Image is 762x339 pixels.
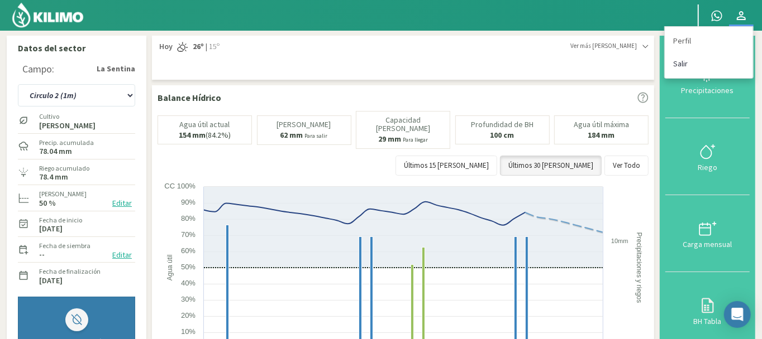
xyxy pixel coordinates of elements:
[109,249,135,261] button: Editar
[181,263,196,271] text: 50%
[378,134,401,144] b: 29 mm
[277,120,331,129] p: [PERSON_NAME]
[669,163,746,171] div: Riego
[181,198,196,206] text: 90%
[490,130,515,140] b: 100 cm
[181,311,196,319] text: 20%
[305,132,328,139] small: Para salir
[665,52,753,75] a: Salir
[39,225,63,233] label: [DATE]
[180,120,230,129] p: Agua útil actual
[39,277,63,284] label: [DATE]
[39,267,101,277] label: Fecha de finalización
[206,41,207,52] span: |
[164,182,196,190] text: CC 100%
[635,233,643,303] text: Precipitaciones y riegos
[39,189,87,199] label: [PERSON_NAME]
[665,118,750,195] button: Riego
[181,279,196,287] text: 40%
[665,30,753,52] a: Perfil
[669,240,746,248] div: Carga mensual
[471,120,534,129] p: Profundidad de BH
[158,41,173,52] span: Hoy
[39,163,89,173] label: Riego acumulado
[724,301,751,328] div: Open Intercom Messenger
[181,214,196,222] text: 80%
[39,138,94,148] label: Precip. acumulada
[669,317,746,325] div: BH Tabla
[158,91,221,104] p: Balance Hídrico
[181,327,196,336] text: 10%
[181,230,196,239] text: 70%
[11,2,84,28] img: Kilimo
[665,41,750,118] button: Precipitaciones
[39,200,56,207] label: 50 %
[500,156,602,176] button: Últimos 30 [PERSON_NAME]
[179,131,231,139] p: (84.2%)
[166,255,174,281] text: Agua útil
[396,156,497,176] button: Últimos 15 [PERSON_NAME]
[39,241,91,251] label: Fecha de siembra
[179,130,206,140] b: 154 mm
[39,173,68,181] label: 78.4 mm
[588,130,615,140] b: 184 mm
[193,41,204,51] strong: 26º
[18,41,135,55] p: Datos del sector
[361,116,445,133] p: Capacidad [PERSON_NAME]
[39,148,72,155] label: 78.04 mm
[39,122,96,129] label: [PERSON_NAME]
[39,215,82,225] label: Fecha de inicio
[207,41,220,52] span: 15º
[97,63,135,75] strong: La Sentina
[39,251,45,258] label: --
[611,238,628,244] text: 10mm
[574,120,629,129] p: Agua útil máxima
[604,156,649,176] button: Ver Todo
[669,86,746,94] div: Precipitaciones
[280,130,303,140] b: 62 mm
[403,136,428,143] small: Para llegar
[181,246,196,255] text: 60%
[39,112,96,122] label: Cultivo
[181,295,196,303] text: 30%
[665,195,750,272] button: Carga mensual
[22,64,54,75] div: Campo:
[570,41,637,51] span: Ver más [PERSON_NAME]
[109,197,135,210] button: Editar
